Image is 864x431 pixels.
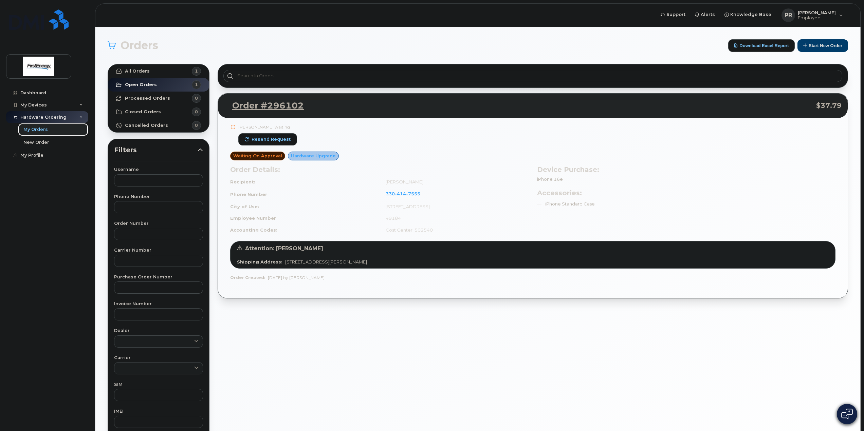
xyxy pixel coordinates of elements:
span: 7555 [406,191,420,196]
h3: Order Details: [230,164,529,175]
span: iPhone 16e [537,176,563,182]
label: Carrier Number [114,248,203,253]
h3: Device Purchase: [537,164,836,175]
span: [DATE] by [PERSON_NAME] [268,275,325,280]
span: Resend request [252,136,291,142]
span: [STREET_ADDRESS][PERSON_NAME] [285,259,367,265]
button: Start New Order [797,39,848,52]
label: Purchase Order Number [114,275,203,279]
a: Order #296102 [224,100,304,112]
strong: Phone Number [230,192,267,197]
a: Open Orders1 [108,78,209,92]
span: 0 [195,109,198,115]
a: Closed Orders0 [108,105,209,119]
strong: Order Created: [230,275,265,280]
span: $37.79 [816,101,842,111]
a: Cancelled Orders0 [108,119,209,132]
td: [STREET_ADDRESS] [380,201,529,213]
strong: Processed Orders [125,96,170,101]
span: 414 [395,191,406,196]
input: Search in orders [223,70,842,82]
label: Username [114,168,203,172]
strong: Shipping Address: [237,259,282,265]
label: Dealer [114,329,203,333]
label: Order Number [114,221,203,226]
td: Cost Center: 502540 [380,224,529,236]
label: IMEI [114,409,203,414]
span: 0 [195,122,198,129]
span: Waiting On Approval [233,153,282,159]
a: 3304147555 [386,191,428,196]
a: All Orders1 [108,64,209,78]
strong: Recipient: [230,179,255,184]
span: Attention: [PERSON_NAME] [245,245,323,252]
img: Open chat [841,409,853,419]
span: 0 [195,95,198,101]
div: [PERSON_NAME] waiting [238,124,297,130]
label: SIM [114,383,203,387]
strong: Closed Orders [125,109,161,115]
td: 49184 [380,212,529,224]
button: Resend request [238,133,297,145]
label: Phone Number [114,195,203,199]
label: Invoice Number [114,302,203,306]
strong: Open Orders [125,82,157,87]
span: Orders [121,40,158,51]
h3: Accessories: [537,188,836,198]
label: Carrier [114,356,203,360]
span: 1 [195,81,198,88]
strong: All Orders [125,68,150,74]
strong: Accounting Codes: [230,227,277,233]
span: 330 [386,191,420,196]
span: 1 [195,68,198,74]
td: [PERSON_NAME] [380,176,529,188]
strong: Employee Number [230,215,276,221]
span: Filters [114,145,198,155]
strong: Cancelled Orders [125,123,168,128]
button: Download Excel Report [728,39,795,52]
span: Hardware Upgrade [291,153,336,159]
li: iPhone Standard Case [537,201,836,207]
a: Processed Orders0 [108,92,209,105]
strong: City of Use: [230,204,259,209]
